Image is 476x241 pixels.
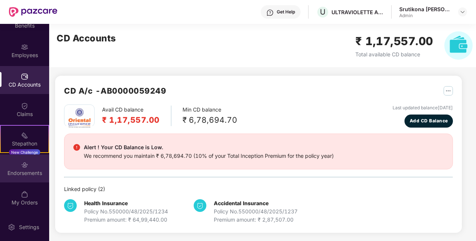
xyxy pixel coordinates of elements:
[355,51,420,57] span: Total available CD balance
[444,31,473,60] img: svg+xml;base64,PHN2ZyB4bWxucz0iaHR0cDovL3d3dy53My5vcmcvMjAwMC9zdmciIHhtbG5zOnhsaW5rPSJodHRwOi8vd3...
[21,191,28,198] img: svg+xml;base64,PHN2ZyBpZD0iTXlfT3JkZXJzIiBkYXRhLW5hbWU9Ik15IE9yZGVycyIgeG1sbnM9Imh0dHA6Ly93d3cudz...
[57,31,116,46] h2: CD Accounts
[21,43,28,51] img: svg+xml;base64,PHN2ZyBpZD0iRW1wbG95ZWVzIiB4bWxucz0iaHR0cDovL3d3dy53My5vcmcvMjAwMC9zdmciIHdpZHRoPS...
[21,161,28,169] img: svg+xml;base64,PHN2ZyBpZD0iRW5kb3JzZW1lbnRzIiB4bWxucz0iaHR0cDovL3d3dy53My5vcmcvMjAwMC9zdmciIHdpZH...
[399,6,451,13] div: Srutikona [PERSON_NAME]
[393,104,453,112] div: Last updated balance [DATE]
[84,207,168,216] div: Policy No. 550000/48/2025/1234
[21,102,28,110] img: svg+xml;base64,PHN2ZyBpZD0iQ2xhaW0iIHhtbG5zPSJodHRwOi8vd3d3LnczLm9yZy8yMDAwL3N2ZyIgd2lkdGg9IjIwIi...
[64,85,166,97] h2: CD A/c - AB0000059249
[84,200,128,206] b: Health Insurance
[399,13,451,19] div: Admin
[277,9,295,15] div: Get Help
[84,216,168,224] div: Premium amount: ₹ 64,99,440.00
[64,185,453,193] div: Linked policy ( 2 )
[8,223,15,231] img: svg+xml;base64,PHN2ZyBpZD0iU2V0dGluZy0yMHgyMCIgeG1sbnM9Imh0dHA6Ly93d3cudzMub3JnLzIwMDAvc3ZnIiB3aW...
[66,105,92,131] img: oi.png
[17,223,41,231] div: Settings
[84,143,334,152] div: Alert ! Your CD Balance is Low.
[64,199,77,212] img: svg+xml;base64,PHN2ZyB4bWxucz0iaHR0cDovL3d3dy53My5vcmcvMjAwMC9zdmciIHdpZHRoPSIzNCIgaGVpZ2h0PSIzNC...
[355,32,433,50] h2: ₹ 1,17,557.00
[214,200,269,206] b: Accidental Insurance
[404,115,453,128] button: Add CD Balance
[9,7,57,17] img: New Pazcare Logo
[9,149,40,155] div: New Challenge
[331,9,384,16] div: ULTRAVIOLETTE AUTOMOTIVE PRIVATE LIMITED
[410,118,448,125] span: Add CD Balance
[444,86,453,96] img: svg+xml;base64,PHN2ZyB4bWxucz0iaHR0cDovL3d3dy53My5vcmcvMjAwMC9zdmciIHdpZHRoPSIyNSIgaGVpZ2h0PSIyNS...
[183,106,237,126] div: Min CD balance
[21,73,28,80] img: svg+xml;base64,PHN2ZyBpZD0iQ0RfQWNjb3VudHMiIGRhdGEtbmFtZT0iQ0QgQWNjb3VudHMiIHhtbG5zPSJodHRwOi8vd3...
[214,207,298,216] div: Policy No. 550000/48/2025/1237
[214,216,298,224] div: Premium amount: ₹ 2,87,507.00
[1,140,48,147] div: Stepathon
[194,199,206,212] img: svg+xml;base64,PHN2ZyB4bWxucz0iaHR0cDovL3d3dy53My5vcmcvMjAwMC9zdmciIHdpZHRoPSIzNCIgaGVpZ2h0PSIzNC...
[102,114,160,126] h2: ₹ 1,17,557.00
[21,132,28,139] img: svg+xml;base64,PHN2ZyB4bWxucz0iaHR0cDovL3d3dy53My5vcmcvMjAwMC9zdmciIHdpZHRoPSIyMSIgaGVpZ2h0PSIyMC...
[183,114,237,126] div: ₹ 6,78,694.70
[320,7,326,16] span: U
[84,152,334,160] div: We recommend you maintain ₹ 6,78,694.70 (10% of your Total Inception Premium for the policy year)
[102,106,171,126] div: Avail CD balance
[266,9,274,16] img: svg+xml;base64,PHN2ZyBpZD0iSGVscC0zMngzMiIgeG1sbnM9Imh0dHA6Ly93d3cudzMub3JnLzIwMDAvc3ZnIiB3aWR0aD...
[73,144,80,151] img: svg+xml;base64,PHN2ZyBpZD0iRGFuZ2VyX2FsZXJ0IiBkYXRhLW5hbWU9IkRhbmdlciBhbGVydCIgeG1sbnM9Imh0dHA6Ly...
[460,9,466,15] img: svg+xml;base64,PHN2ZyBpZD0iRHJvcGRvd24tMzJ4MzIiIHhtbG5zPSJodHRwOi8vd3d3LnczLm9yZy8yMDAwL3N2ZyIgd2...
